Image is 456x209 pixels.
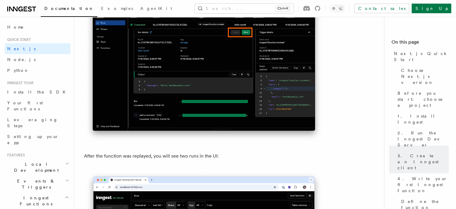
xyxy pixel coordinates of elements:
[5,161,65,173] span: Local Development
[7,100,43,111] span: Your first Functions
[395,128,449,150] a: 2. Run the Inngest Dev Server
[5,81,34,85] span: Inngest tour
[394,51,449,63] span: Next.js Quick Start
[137,2,176,16] a: AgentKit
[7,117,58,128] span: Leveraging Steps
[44,6,94,11] span: Documentation
[395,173,449,196] a: 4. Write your first Inngest function
[5,131,70,148] a: Setting up your app
[5,22,70,32] a: Home
[392,38,449,48] h4: On this page
[7,24,24,30] span: Home
[395,150,449,173] a: 3. Create an Inngest client
[5,178,65,190] span: Events & Triggers
[7,46,36,51] span: Next.js
[412,4,451,13] a: Sign Up
[5,159,70,176] button: Local Development
[401,67,449,85] span: Choose Next.js version
[395,88,449,111] a: Before you start: choose a project
[101,6,133,11] span: Examples
[398,130,449,148] span: 2. Run the Inngest Dev Server
[41,2,97,17] a: Documentation
[398,176,449,194] span: 4. Write your first Inngest function
[330,5,344,12] button: Toggle dark mode
[354,4,409,13] a: Contact sales
[5,54,70,65] a: Node.js
[5,176,70,192] button: Events & Triggers
[7,68,29,73] span: Python
[7,90,69,94] span: Install the SDK
[399,65,449,88] a: Choose Next.js version
[97,2,137,16] a: Examples
[195,4,293,13] button: Search...Ctrl+K
[84,152,324,160] p: After the function was replayed, you will see two runs in the UI:
[7,134,59,145] span: Setting up your app
[5,97,70,114] a: Your first Functions
[398,90,449,108] span: Before you start: choose a project
[398,153,449,171] span: 3. Create an Inngest client
[395,111,449,128] a: 1. Install Inngest
[5,43,70,54] a: Next.js
[5,153,25,158] span: Features
[398,113,449,125] span: 1. Install Inngest
[7,57,36,62] span: Node.js
[5,195,65,207] span: Inngest Functions
[276,5,290,11] kbd: Ctrl+K
[5,87,70,97] a: Install the SDK
[5,37,31,42] span: Quick start
[392,48,449,65] a: Next.js Quick Start
[140,6,172,11] span: AgentKit
[5,114,70,131] a: Leveraging Steps
[5,65,70,76] a: Python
